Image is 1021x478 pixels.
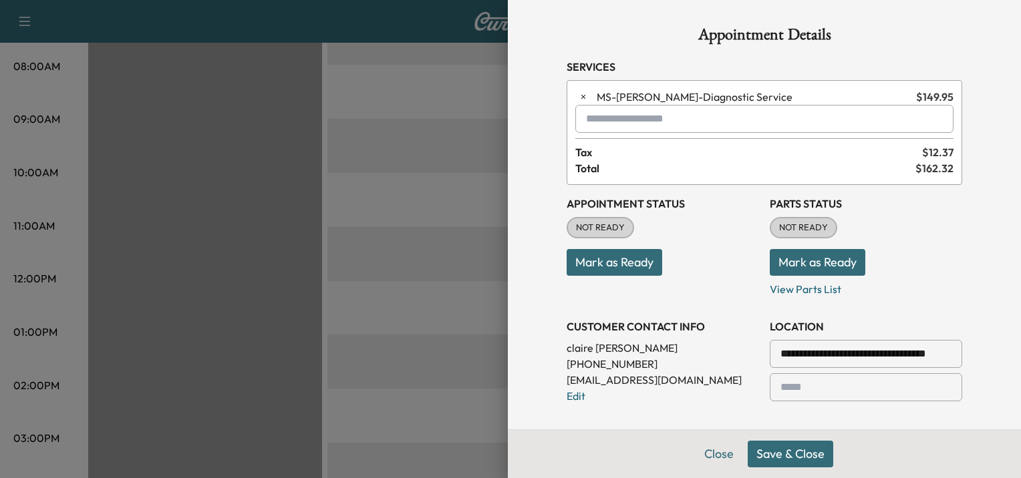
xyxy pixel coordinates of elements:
h3: Appointment Status [567,196,759,212]
span: NOT READY [771,221,836,234]
a: Edit [567,389,585,403]
h3: Parts Status [770,196,962,212]
h3: APPOINTMENT TIME [567,425,759,441]
span: Diagnostic Service [597,89,911,105]
button: Close [696,441,742,467]
button: Mark as Ready [567,249,662,276]
h3: VEHICLE INFORMATION [770,425,962,441]
p: View Parts List [770,276,962,297]
button: Save & Close [748,441,833,467]
h1: Appointment Details [567,27,962,48]
span: Tax [575,144,922,160]
span: $ 162.32 [915,160,954,176]
h3: LOCATION [770,318,962,334]
h3: CUSTOMER CONTACT INFO [567,318,759,334]
span: NOT READY [568,221,633,234]
button: Mark as Ready [770,249,865,276]
span: $ 149.95 [916,89,954,105]
p: [PHONE_NUMBER] [567,356,759,372]
p: claire [PERSON_NAME] [567,340,759,356]
p: [EMAIL_ADDRESS][DOMAIN_NAME] [567,372,759,388]
span: Total [575,160,915,176]
h3: Services [567,59,962,75]
span: $ 12.37 [922,144,954,160]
